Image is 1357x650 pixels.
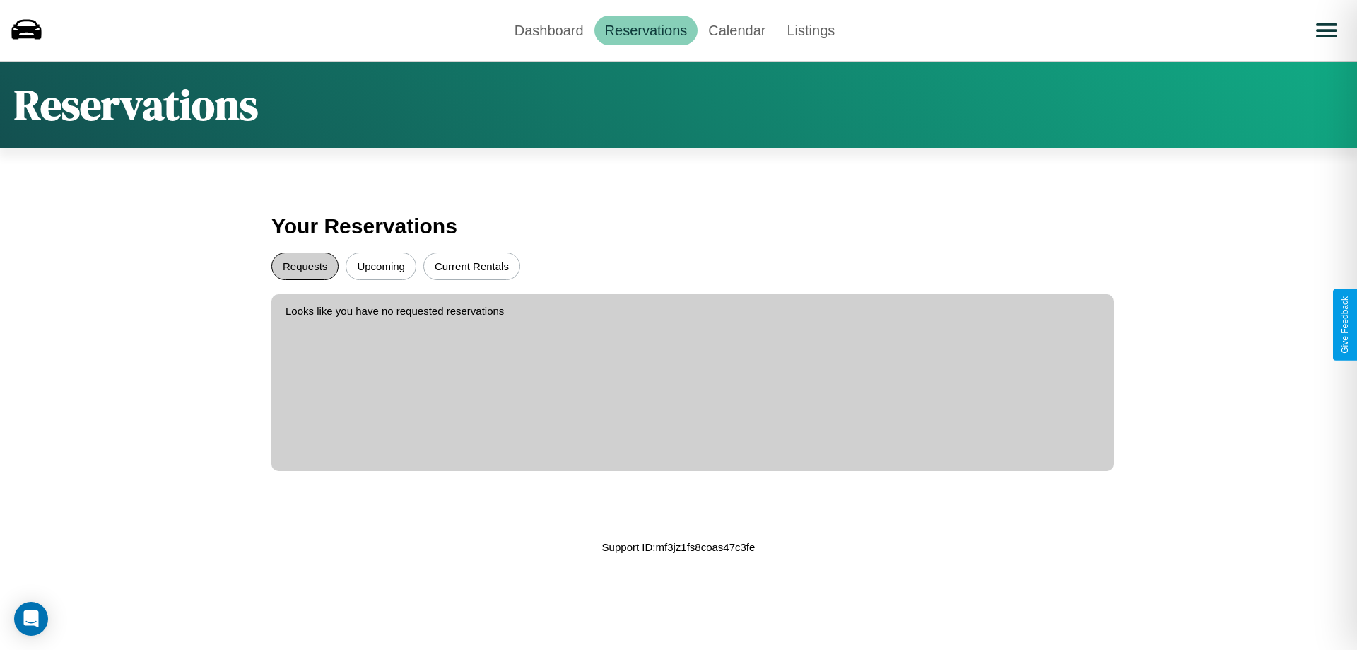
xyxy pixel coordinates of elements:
[698,16,776,45] a: Calendar
[504,16,594,45] a: Dashboard
[346,253,416,280] button: Upcoming
[1307,11,1346,50] button: Open menu
[423,253,520,280] button: Current Rentals
[776,16,845,45] a: Listings
[14,76,258,134] h1: Reservations
[1340,296,1350,354] div: Give Feedback
[286,301,1100,320] p: Looks like you have no requested reservations
[271,253,339,280] button: Requests
[14,602,48,636] div: Open Intercom Messenger
[594,16,698,45] a: Reservations
[602,538,756,557] p: Support ID: mf3jz1fs8coas47c3fe
[271,207,1086,245] h3: Your Reservations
